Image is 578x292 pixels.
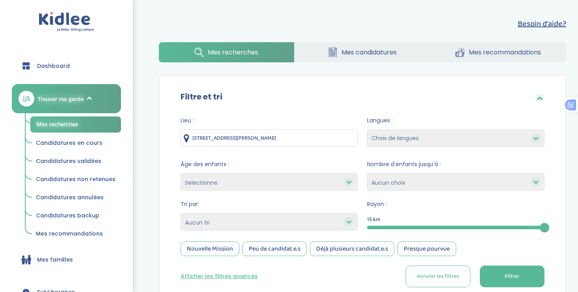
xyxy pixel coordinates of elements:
[406,266,470,287] button: Annuler les filtres
[518,18,566,30] button: Besoin d'aide?
[30,172,121,187] a: Candidatures non retenues
[36,230,103,238] span: Mes recommandations
[367,200,544,208] span: Rayon :
[430,42,566,62] a: Mes recommandations
[181,91,222,103] label: Filtre et tri
[310,241,394,256] div: Déjà plusieurs candidat.e.s
[181,241,239,256] div: Nouvelle Mission
[37,62,70,70] span: Dashboard
[36,157,101,165] span: Candidatures validées
[341,47,397,57] span: Mes candidatures
[367,215,380,224] span: 15 km
[37,95,84,103] span: Trouver ma garde
[480,266,544,287] button: Filtrer
[295,42,430,62] a: Mes candidatures
[30,116,121,133] a: Mes recherches
[159,42,294,62] a: Mes recherches
[181,272,258,281] button: Afficher les filtres avancés
[367,116,544,125] span: Langues :
[37,256,73,264] span: Mes familles
[12,84,121,113] a: Trouver ma garde
[417,272,459,281] span: Annuler les filtres
[505,272,519,281] span: Filtrer
[36,193,104,201] span: Candidatures annulées
[181,129,358,147] input: Ville ou code postale
[12,245,121,274] a: Mes familles
[36,139,103,147] span: Candidatures en cours
[242,241,307,256] div: Peu de candidat.e.s
[12,52,121,80] a: Dashboard
[30,136,121,151] a: Candidatures en cours
[30,190,121,205] a: Candidatures annulées
[30,226,121,241] a: Mes recommandations
[181,116,358,125] span: Lieu :
[367,160,544,168] span: Nombre d'enfants jusqu'à :
[469,47,541,57] span: Mes recommandations
[36,121,78,127] span: Mes recherches
[36,175,116,183] span: Candidatures non retenues
[181,160,358,168] span: Âge des enfants :
[181,200,358,208] span: Tri par:
[36,212,99,219] span: Candidatures backup
[39,12,94,32] img: logo.svg
[397,241,456,256] div: Presque pourvue
[30,154,121,169] a: Candidatures validées
[208,47,258,57] span: Mes recherches
[30,208,121,223] a: Candidatures backup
